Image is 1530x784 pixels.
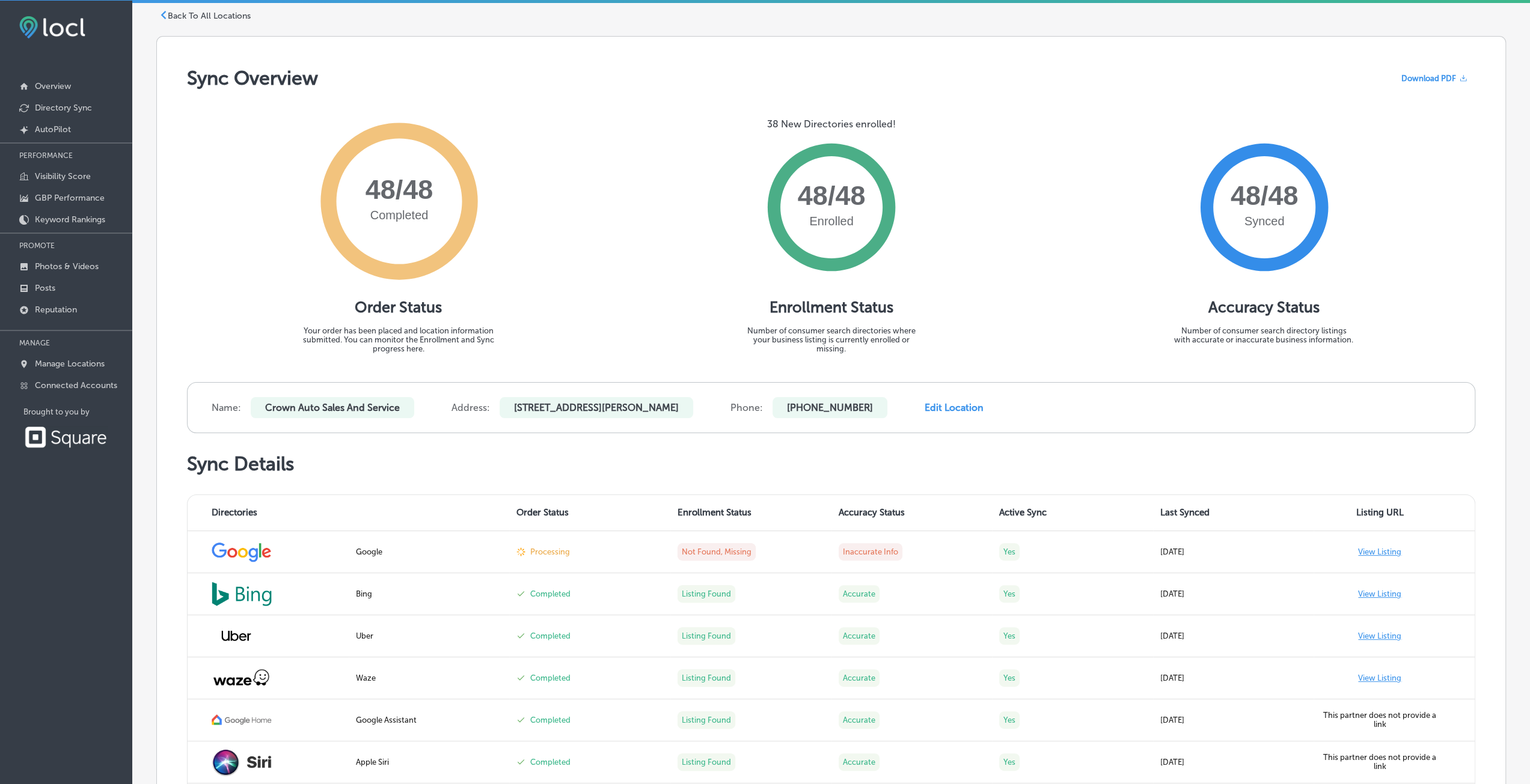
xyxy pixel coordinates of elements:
p: Overview [35,81,71,91]
img: fda3e92497d09a02dc62c9cd864e3231.png [19,16,85,38]
div: Bing [356,589,503,598]
p: Visibility Score [35,171,91,181]
p: GBP Performance [35,193,105,203]
label: Inaccurate Info [839,543,902,561]
td: [DATE] [1153,741,1314,783]
div: Waze [356,673,503,682]
label: Listing Found [678,669,735,687]
a: View Listing [1358,547,1401,556]
h1: Accuracy Status [1208,298,1320,317]
a: View Listing [1358,673,1401,682]
img: bing_Jjgns0f.png [212,582,272,606]
p: Directory Sync [35,103,92,113]
th: Last Synced [1153,495,1314,531]
label: Listing Found [678,753,735,771]
label: Completed [530,631,571,640]
label: Yes [999,711,1020,729]
label: Accurate [839,711,880,729]
a: Edit Location [924,402,983,413]
div: Apple Siri [356,758,503,767]
h1: Sync Overview [187,67,318,90]
p: Your order has been placed and location information submitted. You can monitor the Enrollment and... [293,326,504,353]
a: View Listing [1358,589,1401,598]
p: Back To All Locations [168,11,251,21]
a: View Listing [1358,631,1401,640]
p: Number of consumer search directory listings with accurate or inaccurate business information. [1174,326,1354,344]
p: Keyword Rankings [35,214,105,225]
label: Listing Found [678,711,735,729]
th: Listing URL [1314,495,1475,531]
td: [DATE] [1153,615,1314,657]
label: Accurate [839,753,880,771]
label: Listing Found [678,585,735,603]
label: Accurate [839,585,880,603]
label: Completed [530,589,571,598]
label: Listing Found [678,627,735,645]
label: Phone: [730,402,763,413]
div: Uber [356,631,503,640]
img: waze.png [212,668,272,687]
p: Connected Accounts [35,380,117,390]
label: Completed [530,673,571,682]
p: Posts [35,283,55,293]
td: [DATE] [1153,573,1314,615]
label: Yes [999,753,1020,771]
img: google.png [212,540,272,563]
p: Manage Locations [35,359,105,369]
label: Completed [530,716,571,725]
label: Address: [451,402,490,413]
label: Name: [212,402,241,413]
div: Google Assistant [356,716,503,725]
label: Yes [999,543,1020,561]
h1: Order Status [355,298,442,317]
p: AutoPilot [35,124,71,135]
label: Yes [999,627,1020,645]
td: [DATE] [1153,531,1314,573]
label: Yes [999,585,1020,603]
p: [STREET_ADDRESS][PERSON_NAME] [500,397,693,418]
h1: Sync Details [187,452,1475,475]
span: Download PDF [1401,74,1456,83]
td: [DATE] [1153,657,1314,699]
img: Square [23,426,108,448]
th: Enrollment Status [670,495,831,531]
p: Brought to you by [23,407,132,416]
th: Order Status [509,495,670,531]
label: Accurate [839,669,880,687]
label: Not Found, Missing [678,543,756,561]
p: Reputation [35,305,77,315]
label: This partner does not provide a link [1323,753,1436,771]
div: Google [356,547,503,556]
img: uber.png [212,621,261,651]
label: Completed [530,758,571,767]
label: This partner does not provide a link [1323,711,1436,729]
p: 38 New Directories enrolled! [767,118,895,130]
img: google-home.png [212,714,272,726]
label: Processing [530,547,570,556]
label: Yes [999,669,1020,687]
h1: Enrollment Status [769,298,893,317]
img: Siri-logo.png [212,748,272,776]
p: Photos & Videos [35,261,99,272]
th: Active Sync [992,495,1153,531]
label: Accurate [839,627,880,645]
p: Number of consumer search directories where your business listing is currently enrolled or missing. [741,326,921,353]
p: Crown Auto Sales And Service [251,397,414,418]
th: Accuracy Status [831,495,993,531]
th: Directories [188,495,349,531]
p: [PHONE_NUMBER] [773,397,887,418]
td: [DATE] [1153,699,1314,741]
a: Back To All Locations [159,11,251,22]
